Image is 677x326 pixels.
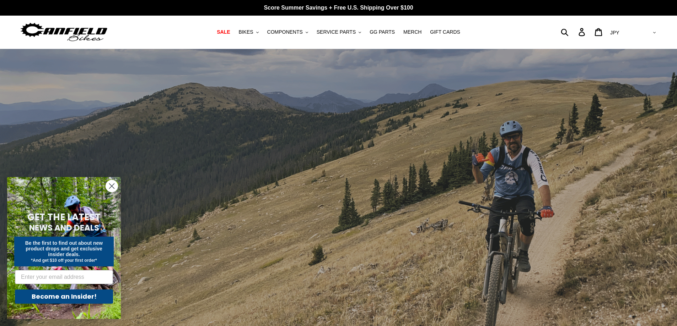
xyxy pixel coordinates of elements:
span: MERCH [403,29,421,35]
img: Canfield Bikes [20,21,108,43]
span: GIFT CARDS [430,29,460,35]
span: COMPONENTS [267,29,303,35]
a: GG PARTS [366,27,398,37]
a: MERCH [400,27,425,37]
a: SALE [213,27,233,37]
span: GET THE LATEST [27,211,101,223]
span: GG PARTS [370,29,395,35]
button: SERVICE PARTS [313,27,365,37]
span: SALE [217,29,230,35]
button: Close dialog [106,180,118,192]
span: *And get $10 off your first order* [31,258,97,263]
button: COMPONENTS [264,27,312,37]
span: SERVICE PARTS [317,29,356,35]
a: GIFT CARDS [426,27,464,37]
button: Become an Insider! [15,289,113,304]
input: Search [565,24,583,40]
input: Enter your email address [15,270,113,284]
span: BIKES [238,29,253,35]
span: NEWS AND DEALS [29,222,99,233]
span: Be the first to find out about new product drops and get exclusive insider deals. [25,240,103,257]
button: BIKES [235,27,262,37]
